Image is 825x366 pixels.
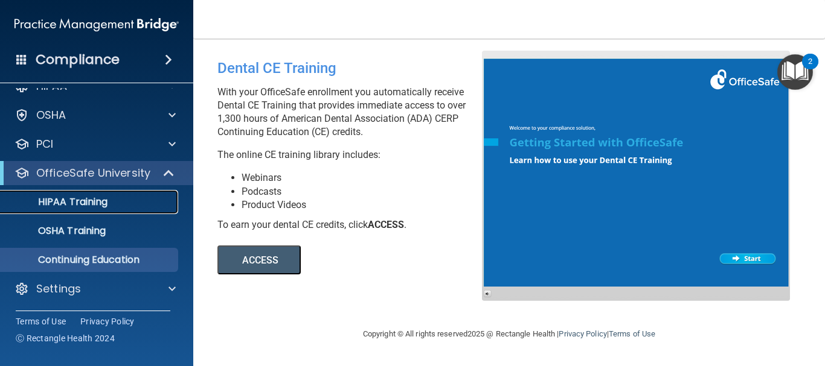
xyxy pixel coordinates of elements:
a: OfficeSafe University [14,166,175,180]
a: Privacy Policy [80,315,135,327]
p: OfficeSafe University [36,166,150,180]
button: Open Resource Center, 2 new notifications [777,54,813,90]
div: Copyright © All rights reserved 2025 @ Rectangle Health | | [289,315,730,353]
a: Privacy Policy [559,329,606,338]
p: With your OfficeSafe enrollment you automatically receive Dental CE Training that provides immedi... [217,86,491,139]
p: The online CE training library includes: [217,148,491,162]
button: ACCESS [217,245,301,274]
b: ACCESS [368,219,404,230]
a: Settings [14,282,176,296]
a: Terms of Use [609,329,655,338]
li: Podcasts [242,185,491,198]
h4: Compliance [36,51,120,68]
a: ACCESS [217,256,548,265]
p: HIPAA Training [8,196,108,208]
a: Terms of Use [16,315,66,327]
img: PMB logo [14,13,179,37]
a: PCI [14,137,176,151]
p: OSHA Training [8,225,106,237]
p: OSHA [36,108,66,122]
p: Settings [36,282,81,296]
div: Dental CE Training [217,51,491,86]
span: Ⓒ Rectangle Health 2024 [16,332,115,344]
li: Webinars [242,171,491,185]
p: Continuing Education [8,254,173,266]
a: OSHA [14,108,176,122]
div: 2 [808,62,812,77]
div: To earn your dental CE credits, click . [217,218,491,232]
li: Product Videos [242,198,491,212]
p: PCI [36,137,53,151]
